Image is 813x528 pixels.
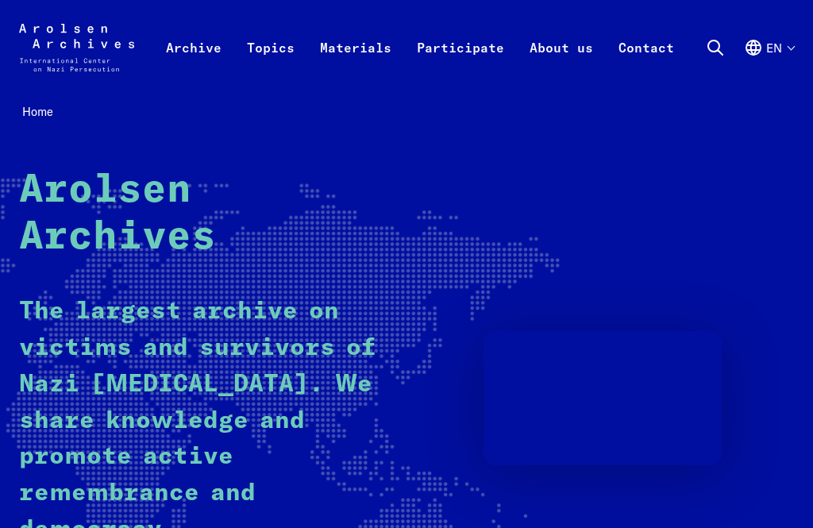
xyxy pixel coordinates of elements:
strong: Arolsen Archives [19,171,216,258]
a: Contact [606,33,687,96]
a: Archive [153,33,234,96]
a: About us [517,33,606,96]
nav: Primary [153,16,687,79]
a: Participate [404,33,517,96]
nav: Breadcrumb [19,100,794,124]
a: Materials [307,33,404,96]
button: English, language selection [744,38,794,90]
span: Home [22,104,53,119]
a: Topics [234,33,307,96]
